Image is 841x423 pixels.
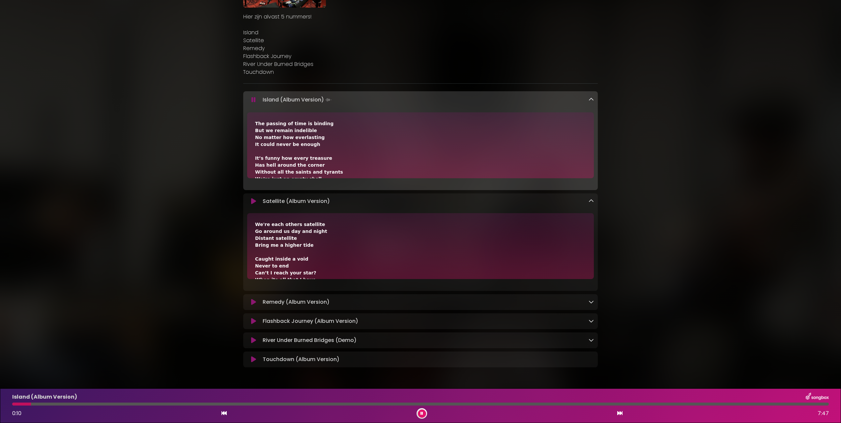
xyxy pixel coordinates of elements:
p: Touchdown (Album Version) [263,355,339,363]
p: Island [243,29,598,37]
p: Flashback Journey (Album Version) [263,317,358,325]
p: Flashback Journey [243,52,598,60]
p: Island (Album Version) [12,393,77,401]
img: songbox-logo-white.png [806,393,829,401]
p: Satellite [243,37,598,44]
img: waveform4.gif [324,95,333,104]
p: Remedy [243,44,598,52]
p: Touchdown [243,68,598,76]
p: River Under Burned Bridges [243,60,598,68]
p: Island (Album Version) [263,95,333,104]
p: River Under Burned Bridges (Demo) [263,336,357,344]
p: Remedy (Album Version) [263,298,330,306]
p: Satellite (Album Version) [263,197,330,205]
p: Hier zijn alvast 5 nummers! [243,13,598,21]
